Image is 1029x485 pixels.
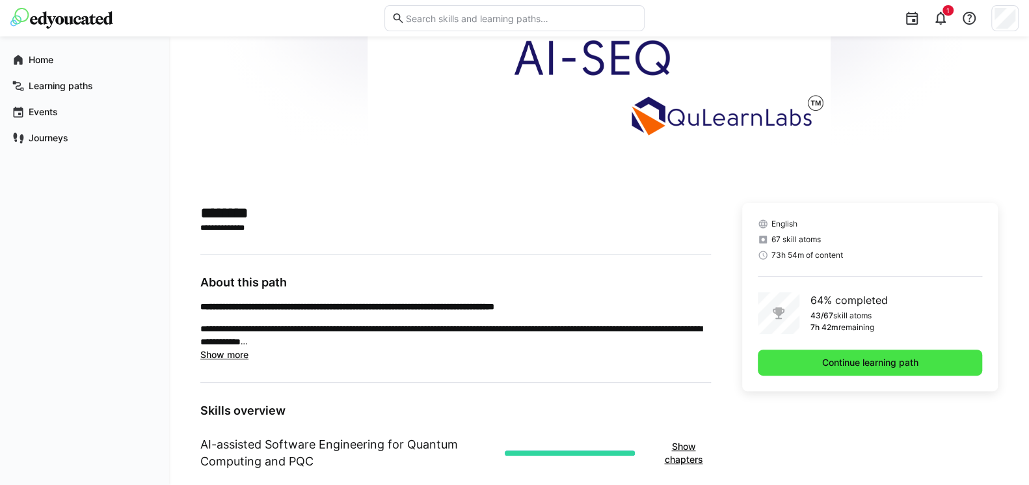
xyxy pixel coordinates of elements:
input: Search skills and learning paths… [405,12,637,24]
span: 67 skill atoms [771,234,820,245]
button: Continue learning path [758,350,982,376]
h3: About this path [200,275,711,290]
span: English [771,219,797,229]
span: 1 [946,7,950,14]
button: Show chapters [656,434,711,473]
p: 7h 42m [810,322,838,333]
h3: Skills overview [200,404,711,418]
p: 64% completed [810,292,887,308]
p: 43/67 [810,311,833,321]
span: Continue learning path [820,356,920,369]
h1: AI-assisted Software Engineering for Quantum Computing and PQC [200,436,494,470]
span: 73h 54m of content [771,250,842,260]
p: remaining [838,322,874,333]
p: skill atoms [833,311,871,321]
span: Show more [200,349,248,360]
span: Show chapters [662,440,704,466]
